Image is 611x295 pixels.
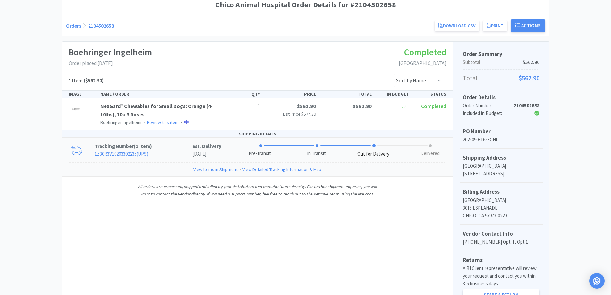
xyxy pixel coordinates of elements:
[511,19,545,32] button: Actions
[193,166,238,173] a: View Items in Shipment
[463,102,514,109] div: Order Number:
[192,150,221,158] p: [DATE]
[463,187,539,196] h5: Billing Address
[69,77,83,83] span: 1 Item
[523,58,539,66] span: $562.90
[463,212,539,220] p: CHICO, CA 95973-0220
[463,50,539,58] h5: Order Summary
[69,45,152,59] h1: Boehringer Ingelheim
[463,204,539,212] p: 3015 ESPLANADE
[307,150,326,157] div: In Transit
[421,103,446,109] span: Completed
[66,91,98,98] div: IMAGE
[225,91,263,98] div: QTY
[463,265,539,288] p: A BI Client representative will review your request and contact you within 3-5 business days
[589,273,605,289] div: Open Intercom Messenger
[463,256,539,265] h5: Returns
[95,151,148,157] a: 1Z30R3V10203302235(UPS)
[463,153,539,162] h5: Shipping Address
[463,58,539,66] p: Subtotal
[514,102,539,108] strong: 2104502658
[249,150,271,157] div: Pre-Transit
[62,130,453,138] div: SHIPPING DETAILS
[463,136,539,143] p: 202509031653CHI
[463,230,539,238] h5: Vendor Contact Info
[463,73,539,83] p: Total
[88,22,114,29] a: 2104502658
[463,196,539,204] p: [GEOGRAPHIC_DATA]
[138,184,377,196] i: All orders are processed, shipped and billed by your distributors and manufacturers directly. For...
[463,162,539,178] p: [GEOGRAPHIC_DATA] [STREET_ADDRESS]
[98,91,225,98] div: NAME / ORDER
[318,91,374,98] div: TOTAL
[228,102,260,110] p: 1
[136,143,150,149] span: 1 Item
[519,73,539,83] span: $562.90
[238,166,242,173] span: •
[180,119,183,125] span: •
[100,119,141,125] span: Boehringer Ingelheim
[242,166,321,173] a: View Detailed Tracking Information & Map
[192,143,221,150] p: Est. Delivery
[357,151,389,158] div: Out for Delivery
[483,20,507,31] button: Print
[463,109,514,117] div: Included in Budget:
[420,150,440,157] div: Delivered
[404,46,446,58] span: Completed
[463,238,539,246] p: [PHONE_NUMBER] Opt. 1, Opt 1
[69,76,104,85] h5: ($562.90)
[95,143,192,150] p: Tracking Number ( )
[301,111,316,117] span: $574.39
[463,93,539,102] h5: Order Details
[435,20,479,31] a: Download CSV
[353,103,372,109] span: $562.90
[412,91,449,98] div: STATUS
[147,119,179,125] a: Review this item
[69,59,152,67] p: Order placed: [DATE]
[463,127,539,136] h5: PO Number
[263,91,318,98] div: PRICE
[297,103,316,109] span: $562.90
[399,59,446,67] p: [GEOGRAPHIC_DATA]
[66,22,81,29] a: Orders
[374,91,412,98] div: IN BUDGET
[142,119,146,125] span: •
[100,103,213,117] a: NexGard® Chewables for Small Dogs: Orange (4-10lbs), 10 x 3 Doses
[69,102,83,116] img: 634005176e8b47beaac7a639949d0a49_487008.jpeg
[265,110,316,117] p: List Price:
